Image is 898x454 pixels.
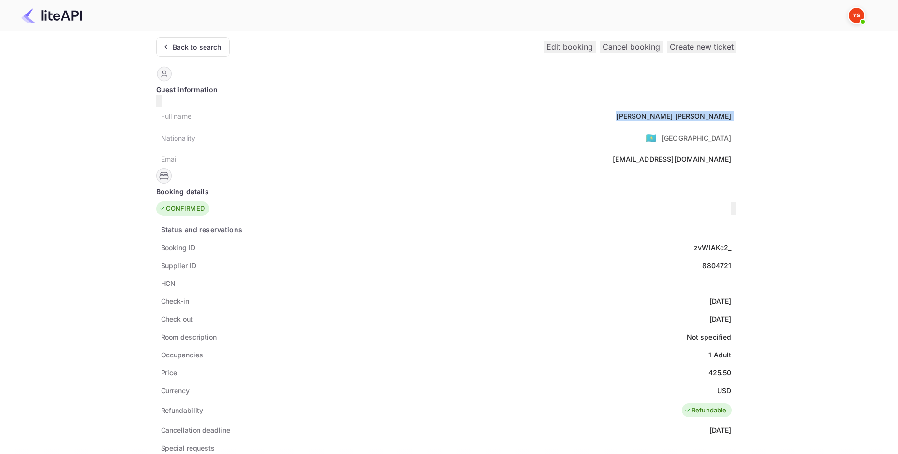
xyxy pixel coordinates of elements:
[544,41,596,53] button: Edit booking
[161,443,215,453] div: Special requests
[161,314,193,324] div: Check out
[156,85,736,95] div: Guest information
[646,129,657,146] span: United States
[161,350,203,360] div: Occupancies
[161,154,178,164] div: Email
[161,111,191,121] div: Full name
[667,41,736,53] button: Create new ticket
[21,8,82,23] img: LiteAPI Logo
[708,368,732,378] div: 425.50
[161,260,196,270] div: Supplier ID
[159,204,205,213] div: CONFIRMED
[662,133,732,143] div: [GEOGRAPHIC_DATA]
[161,368,177,378] div: Price
[702,260,731,270] div: 8804721
[161,242,195,253] div: Booking ID
[684,406,727,415] div: Refundable
[173,42,221,52] div: Back to search
[161,296,189,306] div: Check-in
[161,385,190,396] div: Currency
[709,425,732,435] div: [DATE]
[161,332,217,342] div: Room description
[161,133,196,143] div: Nationality
[694,242,731,253] div: zvWIAKc2_
[687,332,732,342] div: Not specified
[156,186,736,197] div: Booking details
[613,154,731,164] div: [EMAIL_ADDRESS][DOMAIN_NAME]
[161,405,204,415] div: Refundability
[161,278,176,288] div: HCN
[717,385,731,396] div: USD
[161,425,230,435] div: Cancellation deadline
[849,8,864,23] img: Yandex Support
[600,41,663,53] button: Cancel booking
[709,314,732,324] div: [DATE]
[161,225,242,235] div: Status and reservations
[616,111,731,121] div: [PERSON_NAME] [PERSON_NAME]
[709,296,732,306] div: [DATE]
[708,350,731,360] div: 1 Adult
